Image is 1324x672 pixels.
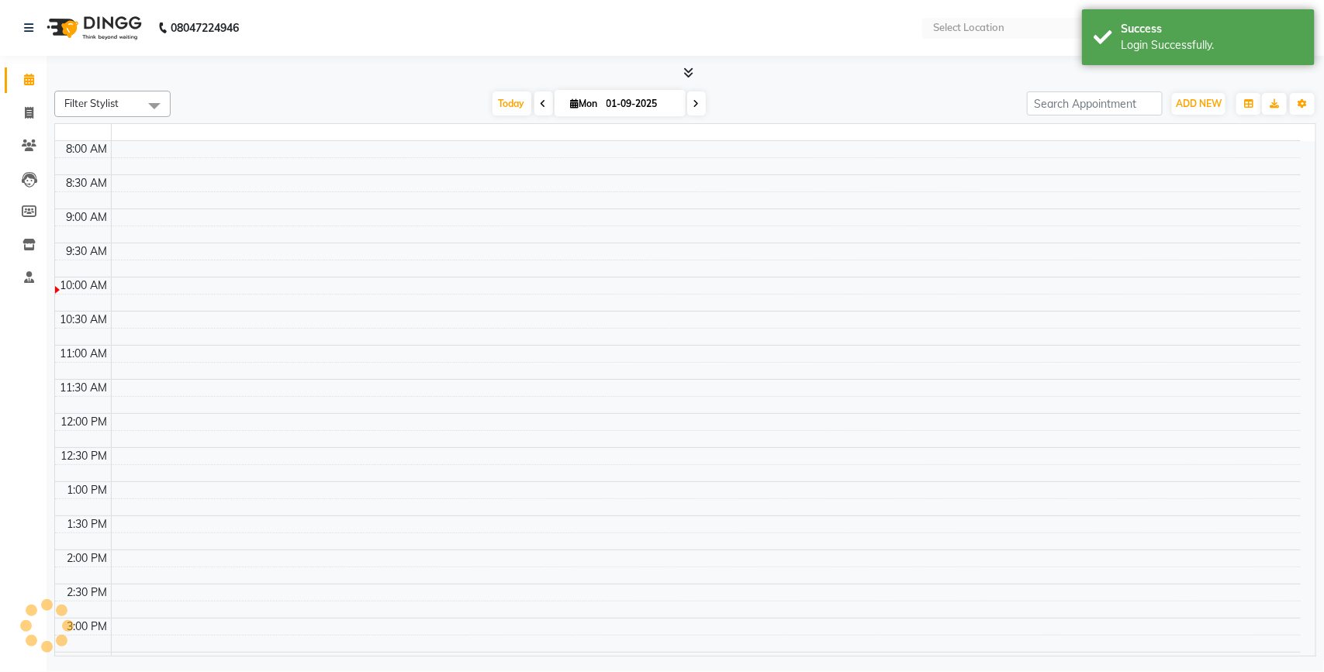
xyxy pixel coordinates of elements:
span: Mon [567,98,602,109]
div: Select Location [933,20,1004,36]
div: 8:00 AM [64,141,111,157]
div: 10:00 AM [57,277,111,294]
div: 2:30 PM [64,584,111,601]
div: 8:30 AM [64,175,111,191]
span: Today [493,91,531,115]
b: 08047224946 [171,6,239,50]
button: ADD NEW [1172,93,1225,115]
div: 9:00 AM [64,209,111,226]
div: 11:00 AM [57,346,111,362]
img: logo [40,6,146,50]
div: 1:00 PM [64,482,111,498]
span: Filter Stylist [64,97,119,109]
div: 3:00 PM [64,619,111,635]
input: Search Appointment [1027,91,1163,115]
div: 12:00 PM [58,414,111,430]
div: 3:30 PM [64,653,111,669]
span: ADD NEW [1176,98,1222,109]
div: 10:30 AM [57,312,111,328]
div: 2:00 PM [64,550,111,567]
div: 9:30 AM [64,243,111,260]
div: 12:30 PM [58,448,111,464]
div: 11:30 AM [57,380,111,396]
div: Login Successfully. [1121,37,1303,53]
div: Success [1121,21,1303,37]
input: 2025-09-01 [602,92,679,115]
div: 1:30 PM [64,516,111,532]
